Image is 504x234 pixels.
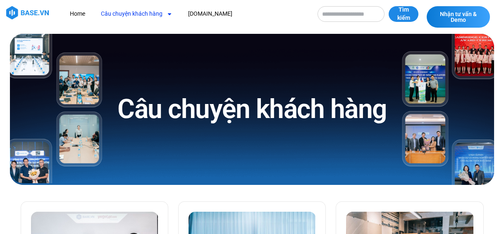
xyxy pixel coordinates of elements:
a: Câu chuyện khách hàng [95,6,179,21]
nav: Menu [64,6,310,21]
h1: Câu chuyện khách hàng [117,92,387,126]
span: Nhận tư vấn & Demo [435,11,481,23]
a: [DOMAIN_NAME] [182,6,239,21]
span: Tìm kiếm [397,6,410,22]
button: Tìm kiếm [389,6,418,22]
a: Home [64,6,91,21]
a: Nhận tư vấn & Demo [427,6,490,28]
